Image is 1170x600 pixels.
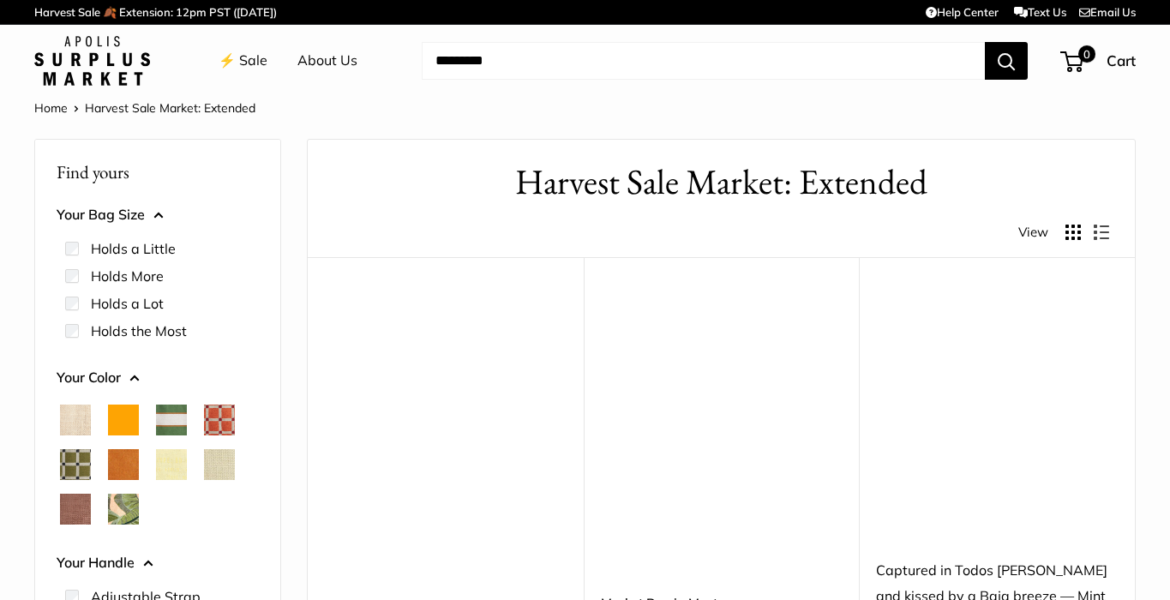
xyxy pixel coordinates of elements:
[156,494,187,525] button: Taupe
[85,100,255,116] span: Harvest Sale Market: Extended
[1079,5,1136,19] a: Email Us
[108,405,139,435] button: Orange
[1094,225,1109,240] button: Display products as list
[57,155,259,189] p: Find yours
[204,449,235,480] button: Mint Sorbet
[60,405,91,435] button: Natural
[34,100,68,116] a: Home
[108,494,139,525] button: Palm Leaf
[34,36,150,86] img: Apolis: Surplus Market
[422,42,985,80] input: Search...
[57,365,259,391] button: Your Color
[1065,225,1081,240] button: Display products as grid
[297,48,357,74] a: About Us
[333,157,1109,207] h1: Harvest Sale Market: Extended
[1078,45,1095,63] span: 0
[219,48,267,74] a: ⚡️ Sale
[1014,5,1066,19] a: Text Us
[108,449,139,480] button: Cognac
[1062,47,1136,75] a: 0 Cart
[1018,220,1048,244] span: View
[60,494,91,525] button: Mustang
[91,238,176,259] label: Holds a Little
[1107,51,1136,69] span: Cart
[91,293,164,314] label: Holds a Lot
[985,42,1028,80] button: Search
[57,550,259,576] button: Your Handle
[34,97,255,119] nav: Breadcrumb
[60,449,91,480] button: Chenille Window Sage
[91,321,187,341] label: Holds the Most
[156,449,187,480] button: Daisy
[91,266,164,286] label: Holds More
[156,405,187,435] button: Court Green
[57,202,259,228] button: Your Bag Size
[601,300,843,542] a: Market Bag in MustangMarket Bag in Mustang
[204,405,235,435] button: Chenille Window Brick
[926,5,999,19] a: Help Center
